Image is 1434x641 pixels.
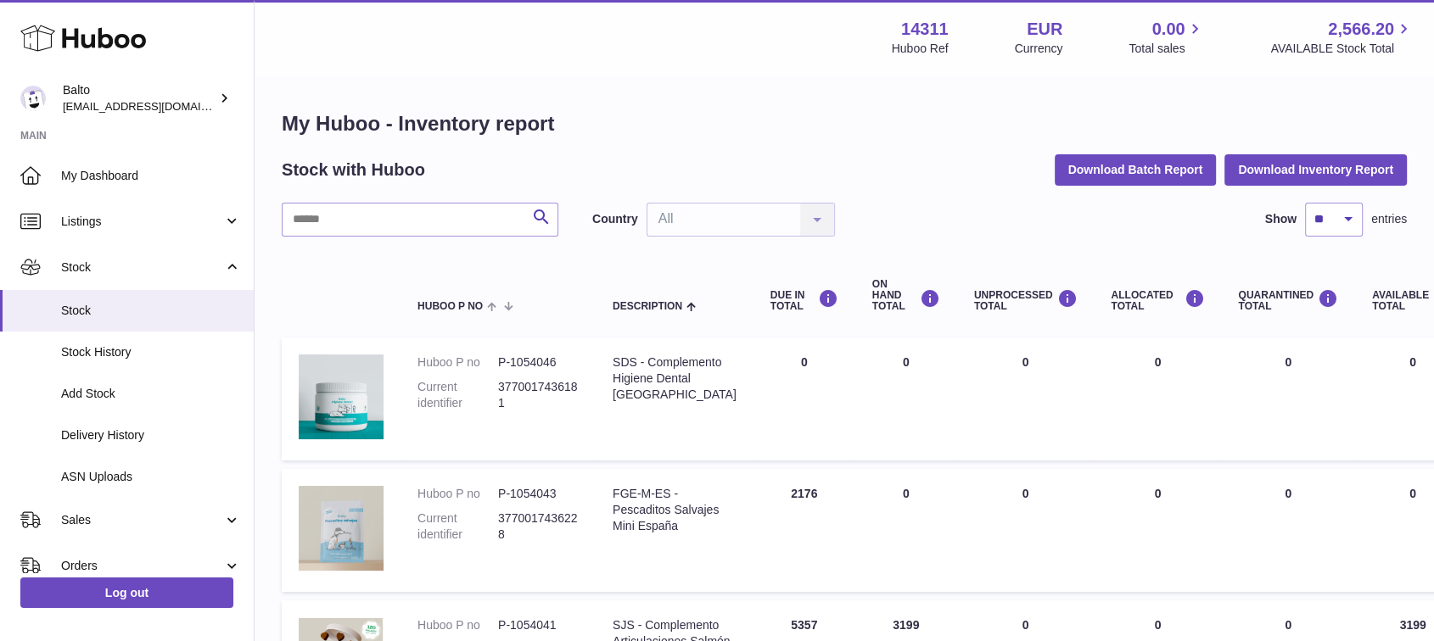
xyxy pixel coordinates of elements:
dt: Huboo P no [417,486,498,502]
span: My Dashboard [61,168,241,184]
dd: P-1054043 [498,486,579,502]
div: DUE IN TOTAL [770,289,838,312]
strong: 14311 [901,18,949,41]
span: entries [1371,211,1407,227]
span: 2,566.20 [1328,18,1394,41]
dd: P-1054046 [498,354,579,371]
span: Stock History [61,344,241,360]
span: Total sales [1129,41,1204,57]
img: ops@balto.fr [20,86,46,111]
span: Listings [61,214,223,230]
dd: 3770017436181 [498,379,579,411]
td: 2176 [753,469,855,592]
div: SDS - Complemento Higiene Dental [GEOGRAPHIC_DATA] [613,354,737,403]
span: Stock [61,259,223,276]
div: ON HAND Total [872,279,940,313]
img: product image [299,354,384,439]
div: ALLOCATED Total [1111,289,1204,312]
td: 0 [855,337,957,460]
td: 0 [1094,337,1221,460]
dd: P-1054041 [498,617,579,633]
span: [EMAIL_ADDRESS][DOMAIN_NAME] [63,99,249,113]
td: 0 [753,337,855,460]
span: Add Stock [61,386,241,402]
div: Huboo Ref [892,41,949,57]
div: Balto [63,82,216,114]
a: 2,566.20 AVAILABLE Stock Total [1270,18,1414,57]
span: Sales [61,512,223,528]
dt: Huboo P no [417,354,498,371]
span: AVAILABLE Stock Total [1270,41,1414,57]
button: Download Inventory Report [1224,154,1407,185]
label: Country [592,211,638,227]
div: FGE-M-ES - Pescaditos Salvajes Mini España [613,486,737,534]
span: 0 [1285,487,1291,500]
td: 0 [855,469,957,592]
a: 0.00 Total sales [1129,18,1204,57]
dt: Current identifier [417,379,498,411]
span: Huboo P no [417,301,483,312]
h2: Stock with Huboo [282,159,425,181]
span: 0.00 [1152,18,1185,41]
dt: Current identifier [417,510,498,543]
div: Currency [1015,41,1063,57]
td: 0 [957,337,1095,460]
span: Description [613,301,682,312]
td: 0 [957,469,1095,592]
td: 0 [1094,469,1221,592]
dt: Huboo P no [417,617,498,633]
span: ASN Uploads [61,469,241,485]
button: Download Batch Report [1055,154,1217,185]
strong: EUR [1027,18,1062,41]
a: Log out [20,577,233,608]
span: Orders [61,558,223,574]
div: QUARANTINED Total [1238,289,1338,312]
img: product image [299,486,384,571]
span: 0 [1285,355,1291,369]
span: Stock [61,303,241,319]
span: Delivery History [61,427,241,443]
h1: My Huboo - Inventory report [282,110,1407,137]
label: Show [1265,211,1297,227]
div: UNPROCESSED Total [974,289,1078,312]
dd: 3770017436228 [498,510,579,543]
span: 0 [1285,618,1291,632]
